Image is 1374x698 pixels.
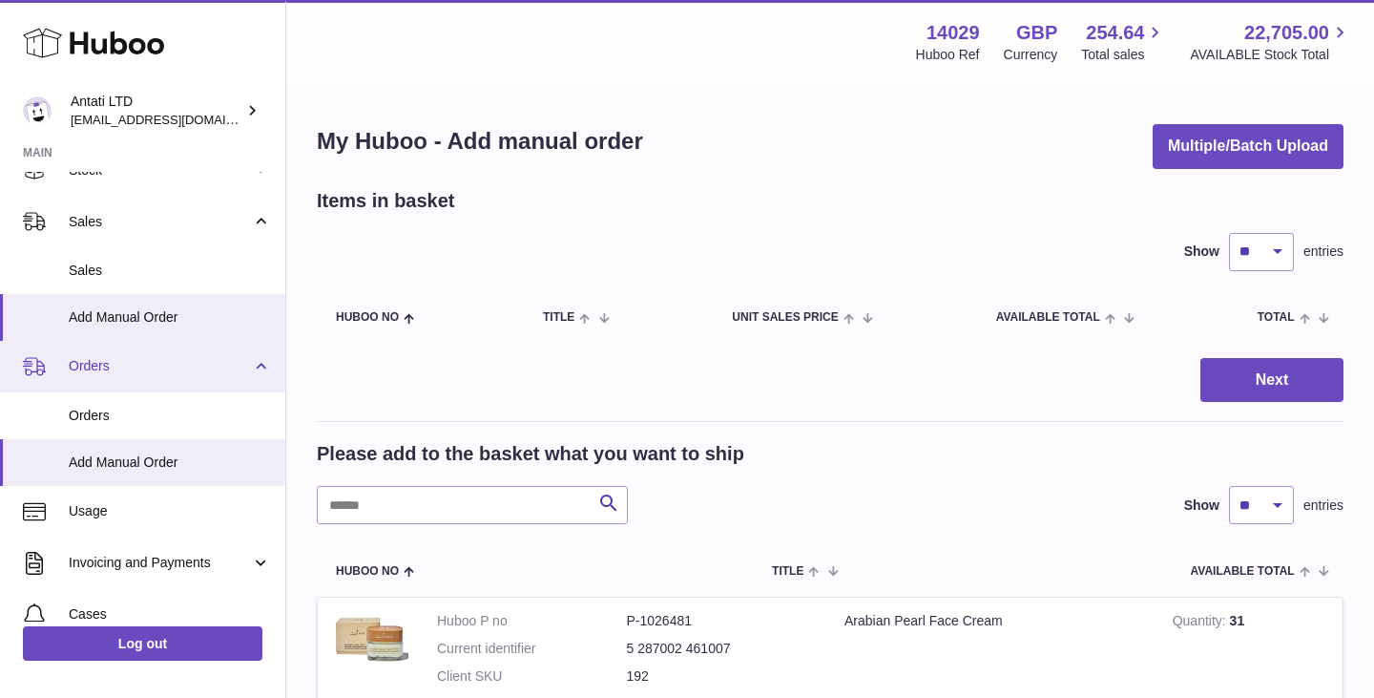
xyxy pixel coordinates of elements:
[1004,46,1058,64] div: Currency
[69,357,251,375] span: Orders
[1303,243,1343,261] span: entries
[627,667,817,686] dd: 192
[1153,124,1343,169] button: Multiple/Batch Upload
[69,554,251,572] span: Invoicing and Payments
[437,667,627,686] dt: Client SKU
[1200,358,1343,403] button: Next
[317,441,744,467] h2: Please add to the basket what you want to ship
[1184,243,1219,261] label: Show
[1190,46,1351,64] span: AVAILABLE Stock Total
[437,612,627,630] dt: Huboo P no
[317,126,643,157] h1: My Huboo - Add manual order
[732,311,838,324] span: Unit Sales Price
[1258,311,1295,324] span: Total
[1303,497,1343,515] span: entries
[1081,46,1166,64] span: Total sales
[627,612,817,630] dd: P-1026481
[926,20,980,46] strong: 14029
[543,311,574,324] span: Title
[71,112,281,127] span: [EMAIL_ADDRESS][DOMAIN_NAME]
[1173,613,1230,633] strong: Quantity
[1190,20,1351,64] a: 22,705.00 AVAILABLE Stock Total
[23,96,52,125] img: toufic@antatiskin.com
[336,311,399,324] span: Huboo no
[71,93,242,129] div: Antati LTD
[69,502,271,520] span: Usage
[772,565,803,578] span: Title
[1184,497,1219,515] label: Show
[69,605,271,624] span: Cases
[627,640,817,658] dd: 5 287002 461007
[1016,20,1057,46] strong: GBP
[1191,565,1295,578] span: AVAILABLE Total
[1081,20,1166,64] a: 254.64 Total sales
[69,213,251,231] span: Sales
[23,626,262,661] a: Log out
[916,46,980,64] div: Huboo Ref
[69,308,271,327] span: Add Manual Order
[69,454,271,472] span: Add Manual Order
[332,612,408,666] img: Arabian Pearl Face Cream
[69,262,271,280] span: Sales
[69,407,271,425] span: Orders
[317,188,455,214] h2: Items in basket
[1244,20,1329,46] span: 22,705.00
[437,640,627,658] dt: Current identifier
[336,565,399,578] span: Huboo no
[1086,20,1144,46] span: 254.64
[996,311,1100,324] span: AVAILABLE Total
